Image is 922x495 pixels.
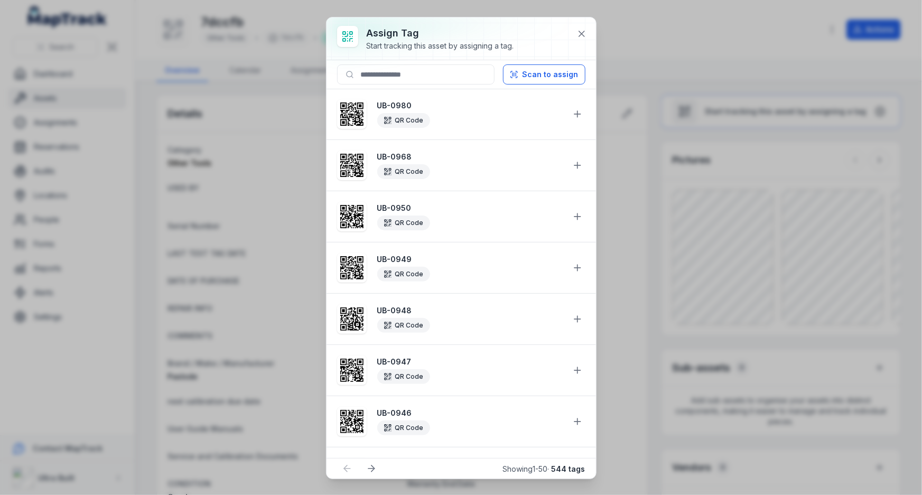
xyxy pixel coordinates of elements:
div: QR Code [377,318,430,333]
strong: UB-0947 [377,357,563,367]
div: QR Code [377,216,430,230]
div: QR Code [377,369,430,384]
div: Start tracking this asset by assigning a tag. [367,41,514,51]
strong: UB-0980 [377,100,563,111]
div: QR Code [377,421,430,435]
h3: Assign tag [367,26,514,41]
strong: UB-0968 [377,152,563,162]
div: QR Code [377,113,430,128]
div: QR Code [377,267,430,282]
button: Scan to assign [503,64,585,85]
strong: UB-0949 [377,254,563,265]
strong: UB-0946 [377,408,563,418]
strong: UB-0948 [377,305,563,316]
span: Showing 1 - 50 · [503,464,585,473]
div: QR Code [377,164,430,179]
strong: UB-0950 [377,203,563,213]
strong: 544 tags [552,464,585,473]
